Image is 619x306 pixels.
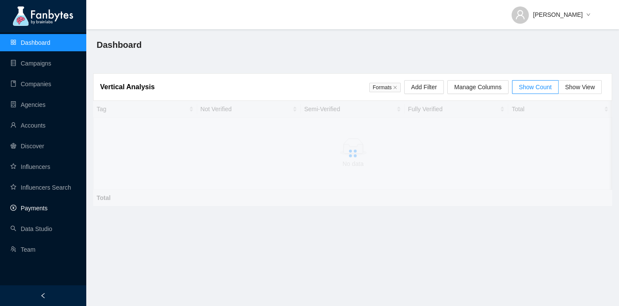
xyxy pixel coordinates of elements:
[10,39,50,46] a: appstoreDashboard
[10,81,51,87] a: bookCompanies
[100,81,155,92] article: Vertical Analysis
[10,143,44,150] a: radar-chartDiscover
[533,10,583,19] span: [PERSON_NAME]
[10,225,52,232] a: searchData Studio
[565,84,595,91] span: Show View
[369,83,401,92] span: Formats
[411,82,437,92] span: Add Filter
[519,84,552,91] span: Show Count
[586,12,591,18] span: down
[40,293,46,299] span: left
[447,80,509,94] button: Manage Columns
[515,9,525,20] span: user
[10,163,50,170] a: starInfluencers
[404,80,444,94] button: Add Filter
[505,4,597,18] button: [PERSON_NAME]down
[10,122,46,129] a: userAccounts
[97,38,141,52] span: Dashboard
[393,85,397,90] span: close
[10,60,51,67] a: databaseCampaigns
[454,82,502,92] span: Manage Columns
[10,101,46,108] a: containerAgencies
[10,205,47,212] a: pay-circlePayments
[10,246,35,253] a: usergroup-addTeam
[10,184,71,191] a: starInfluencers Search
